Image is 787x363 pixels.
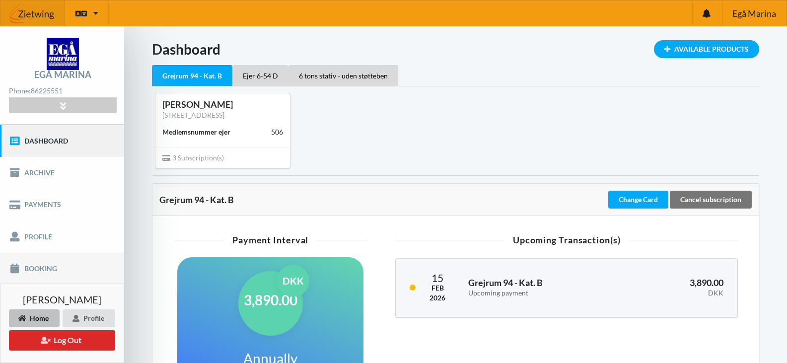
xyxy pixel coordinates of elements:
div: Cancel subscription [670,191,752,209]
div: Change Card [608,191,668,209]
div: Grejrum 94 - Kat. B [159,195,606,205]
div: Available Products [654,40,759,58]
span: Egå Marina [732,9,776,18]
div: 506 [271,127,283,137]
div: [PERSON_NAME] [162,99,283,110]
div: Upcoming payment [468,289,609,297]
div: Medlemsnummer ejer [162,127,230,137]
h3: Grejrum 94 - Kat. B [468,277,609,297]
div: Feb [429,283,445,293]
div: 6 tons stativ - uden støtteben [288,65,398,86]
h3: 3,890.00 [623,277,723,297]
a: [STREET_ADDRESS] [162,111,224,119]
div: 2026 [429,293,445,303]
h1: 3,890.00 [244,291,297,309]
button: Log Out [9,330,115,351]
div: Egå Marina [34,70,91,79]
div: Payment Interval [173,235,367,244]
span: 3 Subscription(s) [162,153,224,162]
div: DKK [277,265,309,297]
div: Grejrum 94 - Kat. B [152,65,232,86]
div: Profile [63,309,115,327]
span: [PERSON_NAME] [23,294,101,304]
strong: 86225551 [31,86,63,95]
div: DKK [623,289,723,297]
div: Phone: [9,84,116,98]
h1: Dashboard [152,40,759,58]
div: Ejer 6-54 D [232,65,288,86]
div: Home [9,309,60,327]
img: logo [47,38,79,70]
div: Upcoming Transaction(s) [395,235,738,244]
div: 15 [429,273,445,283]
